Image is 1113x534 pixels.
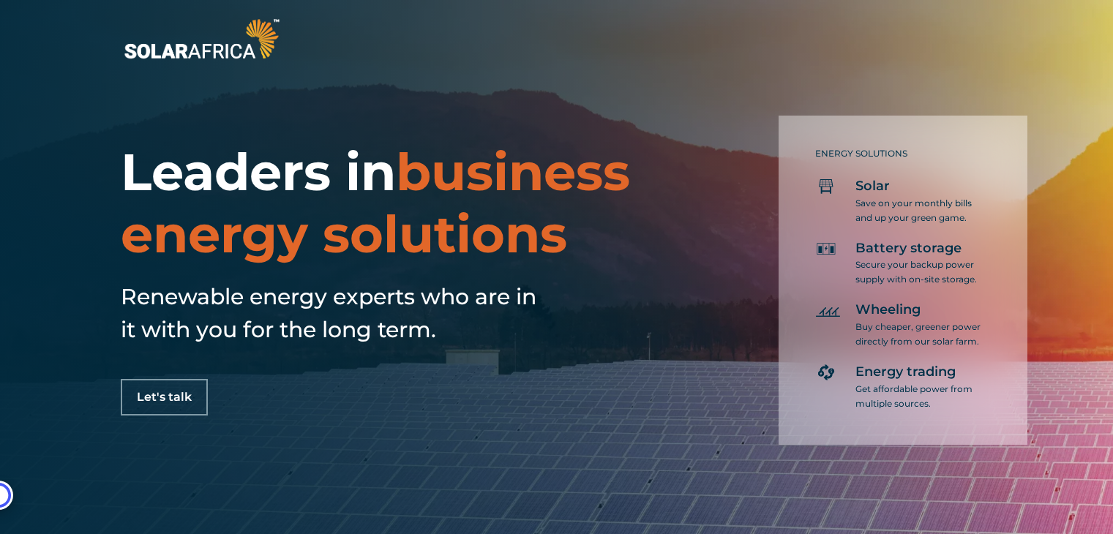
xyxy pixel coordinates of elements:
[855,320,983,349] p: Buy cheaper, greener power directly from our solar farm.
[855,196,983,225] p: Save on your monthly bills and up your green game.
[855,240,962,257] span: Battery storage
[815,148,983,159] h5: ENERGY SOLUTIONS
[121,379,208,415] a: Let's talk
[855,382,983,411] p: Get affordable power from multiple sources.
[137,391,192,403] span: Let's talk
[855,257,983,287] p: Secure your backup power supply with on-site storage.
[121,141,652,266] h1: Leaders in
[855,364,956,381] span: Energy trading
[121,140,630,266] span: business energy solutions
[121,280,545,346] h5: Renewable energy experts who are in it with you for the long term.
[855,178,890,195] span: Solar
[855,301,921,319] span: Wheeling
